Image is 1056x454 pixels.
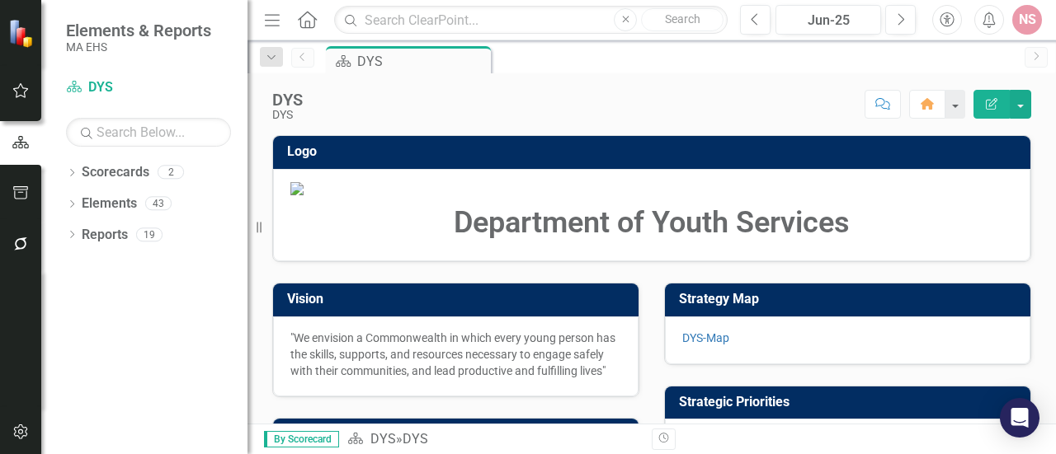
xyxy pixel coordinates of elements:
a: DYS [370,431,396,447]
img: ClearPoint Strategy [7,17,39,49]
div: DYS [403,431,428,447]
div: » [347,430,639,449]
div: DYS [357,51,487,72]
div: 19 [136,227,163,241]
small: MA EHS [66,40,211,54]
span: Search [665,12,700,26]
input: Search ClearPoint... [334,6,728,35]
button: Jun-25 [775,5,881,35]
div: Open Intercom Messenger [1000,398,1039,438]
div: DYS [272,91,303,109]
a: Reports [82,226,128,245]
strong: Department of Youth Services [454,205,850,240]
h3: Logo [287,144,1022,159]
span: Elements & Reports [66,21,211,40]
input: Search Below... [66,118,231,147]
h3: Vision [287,292,630,307]
p: "We envision a Commonwealth in which every young person has the skills, supports, and resources n... [290,330,621,379]
div: DYS [272,109,303,121]
div: 2 [158,166,184,180]
a: Elements [82,194,137,213]
div: Jun-25 [781,11,875,30]
a: DYS [66,78,231,97]
a: Scorecards [82,163,149,182]
button: NS [1012,5,1042,35]
h3: Strategic Priorities [679,395,1022,410]
div: 43 [145,197,172,211]
img: Document.png [290,182,1013,195]
a: DYS-Map [682,331,729,344]
button: Search [641,8,724,31]
h3: Strategy Map [679,292,1022,307]
span: By Scorecard [264,431,339,447]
